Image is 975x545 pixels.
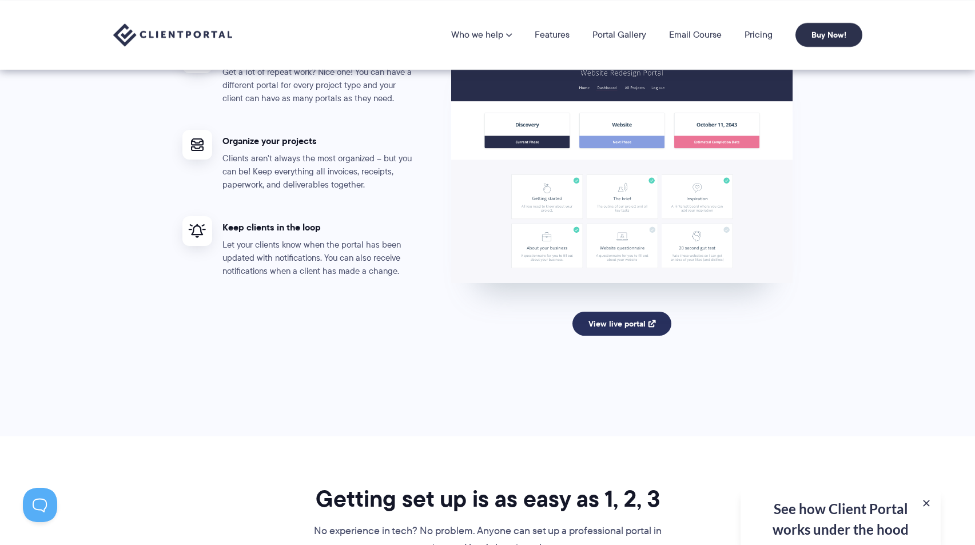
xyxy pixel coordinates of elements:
a: Features [535,30,570,39]
a: Email Course [669,30,722,39]
a: Pricing [745,30,773,39]
a: Who we help [451,30,512,39]
p: Clients aren't always the most organized – but you can be! Keep everything all invoices, receipts... [222,152,417,192]
a: Portal Gallery [592,30,646,39]
p: Get a lot of repeat work? Nice one! You can have a different portal for every project type and yo... [222,66,417,105]
h4: Organize your projects [222,135,417,147]
h4: Keep clients in the loop [222,221,417,233]
p: Let your clients know when the portal has been updated with notifications. You can also receive n... [222,238,417,278]
h2: Getting set up is as easy as 1, 2, 3 [313,484,663,513]
a: Buy Now! [795,23,862,47]
iframe: Toggle Customer Support [23,488,57,522]
a: View live portal [572,312,671,336]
